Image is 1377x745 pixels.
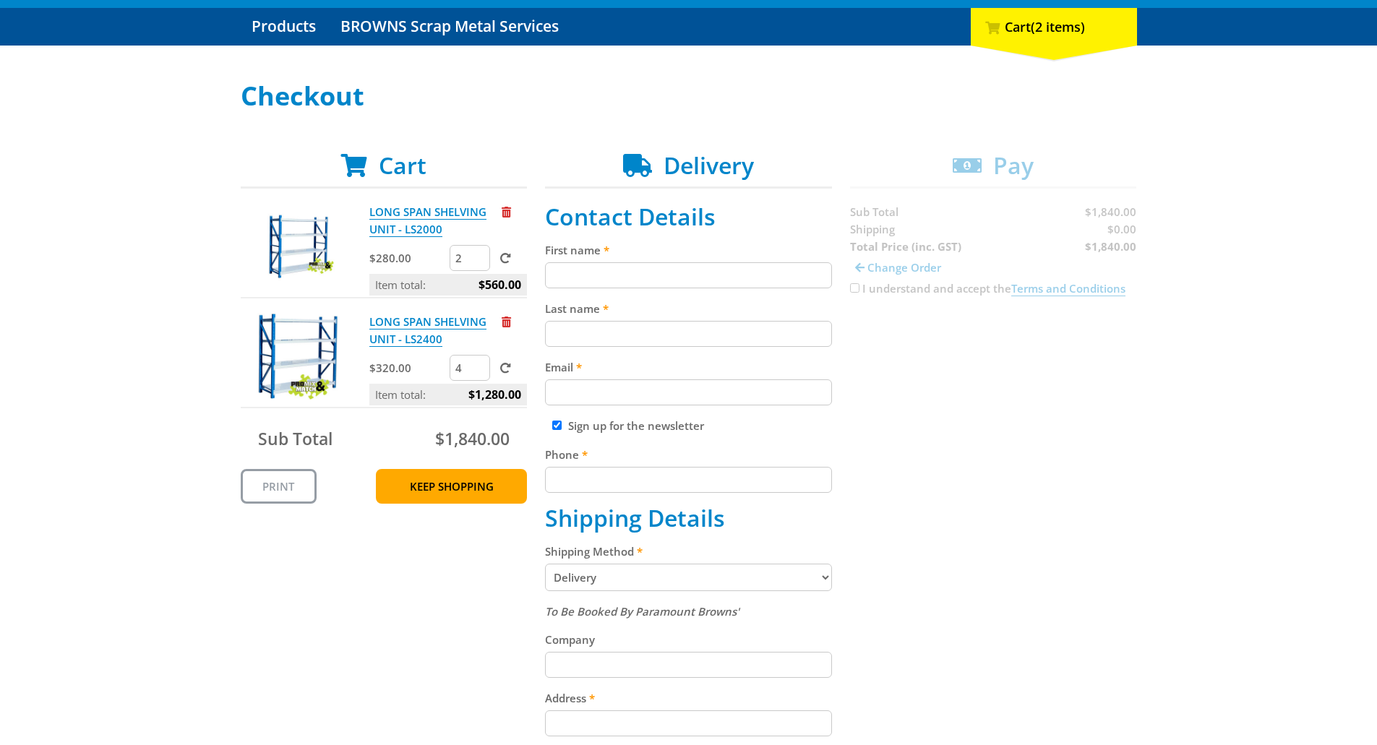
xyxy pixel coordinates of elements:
[369,359,447,376] p: $320.00
[971,8,1137,46] div: Cart
[545,358,832,376] label: Email
[664,150,754,181] span: Delivery
[545,379,832,405] input: Please enter your email address.
[379,150,426,181] span: Cart
[545,604,739,619] em: To Be Booked By Paramount Browns'
[568,418,704,433] label: Sign up for the newsletter
[369,314,486,347] a: LONG SPAN SHELVING UNIT - LS2400
[545,710,832,736] input: Please enter your address.
[545,564,832,591] select: Please select a shipping method.
[545,262,832,288] input: Please enter your first name.
[479,274,521,296] span: $560.00
[502,204,511,219] a: Remove from cart
[241,469,317,504] a: Print
[376,469,527,504] a: Keep Shopping
[369,274,527,296] p: Item total:
[435,427,510,450] span: $1,840.00
[254,203,341,290] img: LONG SPAN SHELVING UNIT - LS2000
[330,8,570,46] a: Go to the BROWNS Scrap Metal Services page
[1031,18,1085,35] span: (2 items)
[369,384,527,405] p: Item total:
[241,8,327,46] a: Go to the Products page
[468,384,521,405] span: $1,280.00
[545,300,832,317] label: Last name
[545,203,832,231] h2: Contact Details
[254,313,341,400] img: LONG SPAN SHELVING UNIT - LS2400
[545,467,832,493] input: Please enter your telephone number.
[545,504,832,532] h2: Shipping Details
[545,321,832,347] input: Please enter your last name.
[545,446,832,463] label: Phone
[502,314,511,329] a: Remove from cart
[545,689,832,707] label: Address
[369,204,486,237] a: LONG SPAN SHELVING UNIT - LS2000
[545,543,832,560] label: Shipping Method
[545,241,832,259] label: First name
[258,427,333,450] span: Sub Total
[545,631,832,648] label: Company
[241,82,1137,111] h1: Checkout
[369,249,447,267] p: $280.00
